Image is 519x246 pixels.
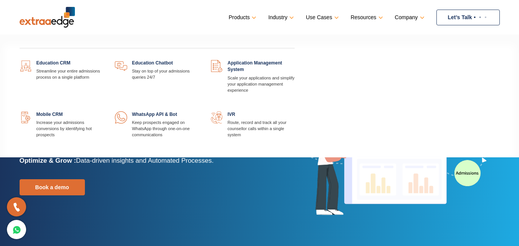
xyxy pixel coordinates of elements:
a: Let’s Talk [436,10,500,25]
a: Industry [268,12,292,23]
b: Optimize & Grow : [20,157,76,164]
span: Data-driven insights and Automated Processes. [76,157,214,164]
a: Products [229,12,255,23]
a: Company [395,12,423,23]
a: Resources [351,12,381,23]
a: Book a demo [20,179,85,195]
a: Use Cases [306,12,337,23]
